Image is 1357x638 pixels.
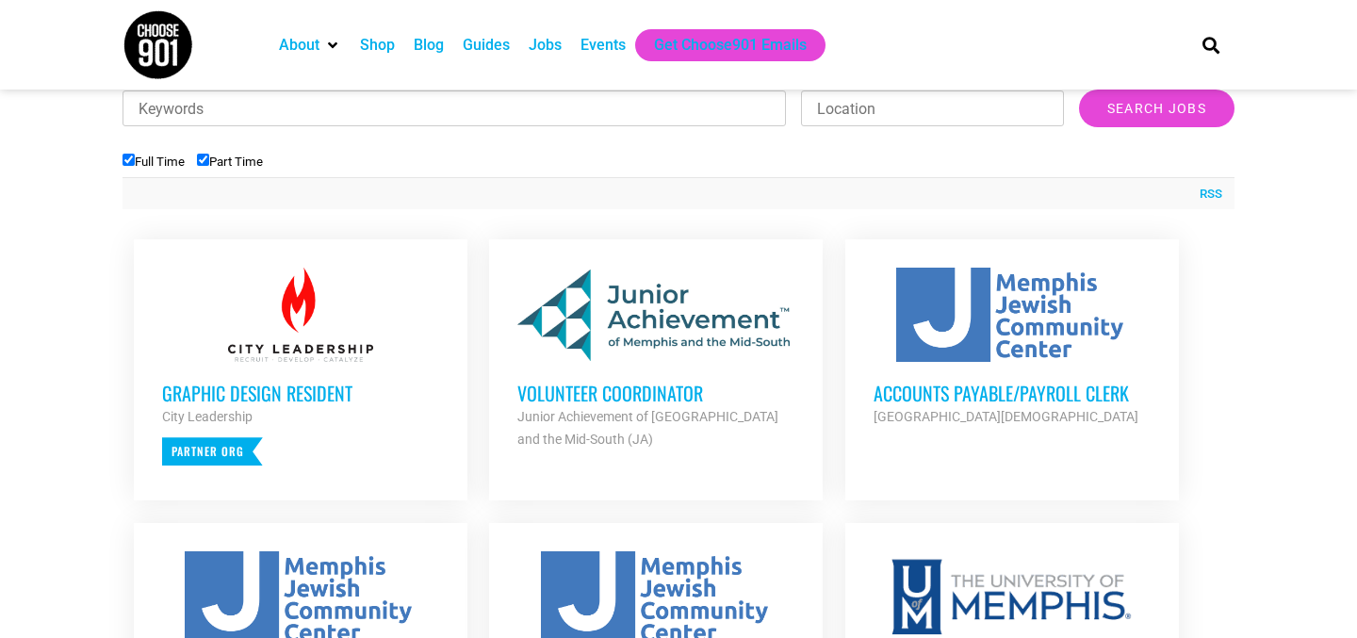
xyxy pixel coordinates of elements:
[874,381,1151,405] h3: Accounts Payable/Payroll Clerk
[414,34,444,57] a: Blog
[654,34,807,57] a: Get Choose901 Emails
[517,381,794,405] h3: Volunteer Coordinator
[489,239,823,479] a: Volunteer Coordinator Junior Achievement of [GEOGRAPHIC_DATA] and the Mid-South (JA)
[279,34,319,57] a: About
[162,437,263,466] p: Partner Org
[360,34,395,57] a: Shop
[197,155,263,169] label: Part Time
[529,34,562,57] a: Jobs
[134,239,467,494] a: Graphic Design Resident City Leadership Partner Org
[123,90,786,126] input: Keywords
[270,29,1170,61] nav: Main nav
[1190,185,1222,204] a: RSS
[270,29,351,61] div: About
[1079,90,1234,127] input: Search Jobs
[801,90,1064,126] input: Location
[580,34,626,57] a: Events
[463,34,510,57] a: Guides
[123,154,135,166] input: Full Time
[123,155,185,169] label: Full Time
[845,239,1179,456] a: Accounts Payable/Payroll Clerk [GEOGRAPHIC_DATA][DEMOGRAPHIC_DATA]
[874,409,1138,424] strong: [GEOGRAPHIC_DATA][DEMOGRAPHIC_DATA]
[1196,29,1227,60] div: Search
[197,154,209,166] input: Part Time
[517,409,778,447] strong: Junior Achievement of [GEOGRAPHIC_DATA] and the Mid-South (JA)
[162,409,253,424] strong: City Leadership
[162,381,439,405] h3: Graphic Design Resident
